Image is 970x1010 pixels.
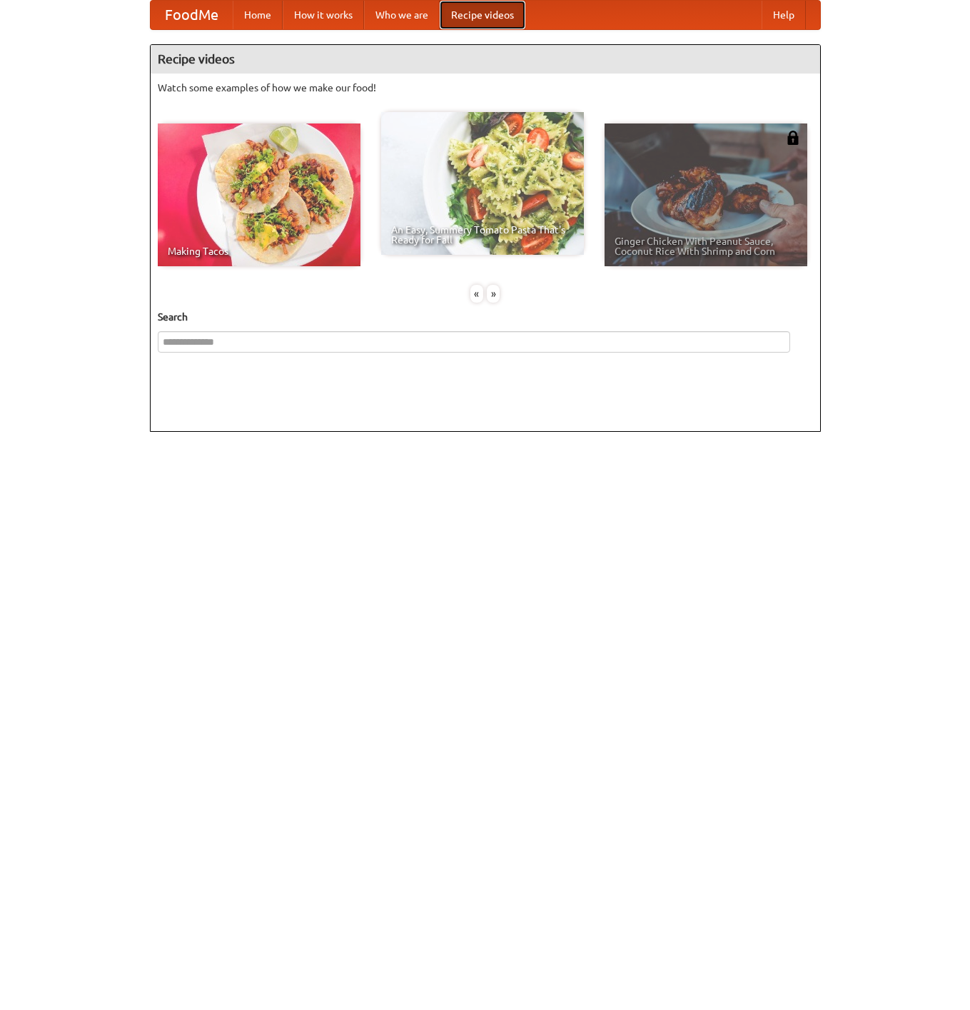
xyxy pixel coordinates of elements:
span: Making Tacos [168,246,350,256]
a: FoodMe [151,1,233,29]
div: » [487,285,500,303]
a: Home [233,1,283,29]
img: 483408.png [786,131,800,145]
a: How it works [283,1,364,29]
h4: Recipe videos [151,45,820,74]
h5: Search [158,310,813,324]
a: Recipe videos [440,1,525,29]
a: Help [762,1,806,29]
p: Watch some examples of how we make our food! [158,81,813,95]
a: Making Tacos [158,123,360,266]
div: « [470,285,483,303]
span: An Easy, Summery Tomato Pasta That's Ready for Fall [391,225,574,245]
a: Who we are [364,1,440,29]
a: An Easy, Summery Tomato Pasta That's Ready for Fall [381,112,584,255]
